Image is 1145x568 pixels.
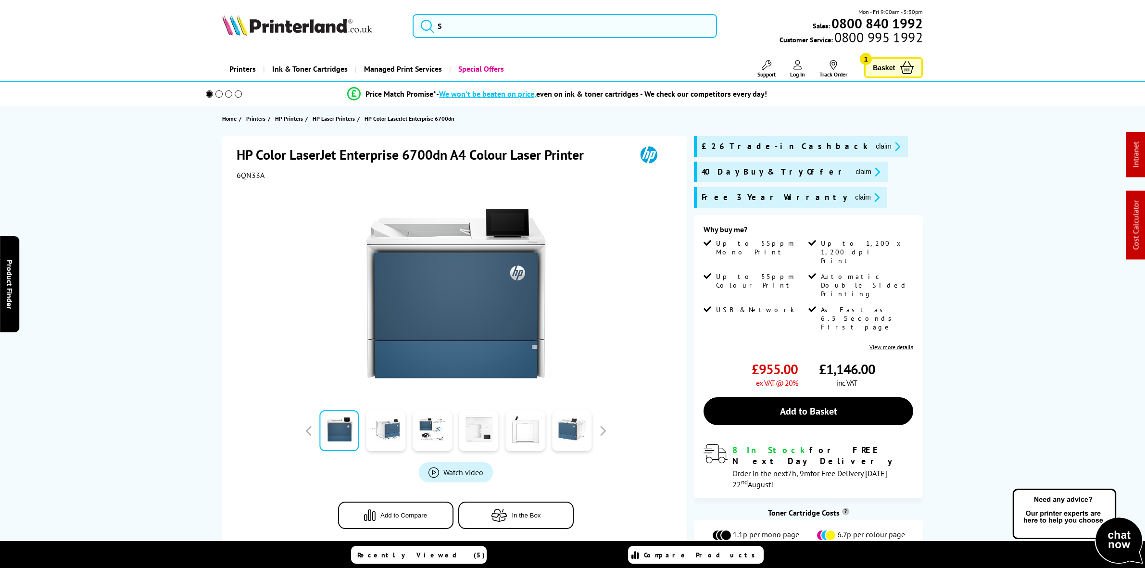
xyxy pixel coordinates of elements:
[852,192,882,203] button: promo-description
[419,462,493,482] a: Product_All_Videos
[858,7,923,16] span: Mon - Fri 9:00am - 5:30pm
[831,14,923,32] b: 0800 840 1992
[780,33,923,44] span: Customer Service:
[704,397,913,425] a: Add to Basket
[819,360,875,378] span: £1,146.00
[355,57,449,81] a: Managed Print Services
[628,546,764,564] a: Compare Products
[790,60,805,78] a: Log In
[436,89,767,99] div: - even on ink & toner cartridges - We check our competitors every day!
[193,86,922,102] li: modal_Promise
[842,508,849,515] sup: Cost per page
[732,444,913,467] div: for FREE Next Day Delivery
[837,378,857,388] span: inc VAT
[694,508,923,518] div: Toner Cartridge Costs
[246,114,268,124] a: Printers
[821,272,911,298] span: Automatic Double Sided Printing
[512,512,541,519] span: In the Box
[380,512,427,519] span: Add to Compare
[365,115,454,122] span: HP Color LaserJet Enterprise 6700dn
[716,239,806,256] span: Up to 55ppm Mono Print
[821,239,911,265] span: Up to 1,200 x 1,200 dpi Print
[873,141,903,152] button: promo-description
[449,57,511,81] a: Special Offers
[790,71,805,78] span: Log In
[833,33,923,42] span: 0800 995 1992
[222,57,263,81] a: Printers
[222,114,237,124] span: Home
[1131,142,1141,168] a: Intranet
[837,530,905,541] span: 6.7p per colour page
[413,14,717,38] input: S
[733,530,799,541] span: 1.1p per mono page
[458,502,574,529] button: In the Box
[443,467,483,477] span: Watch video
[338,502,453,529] button: Add to Compare
[702,141,868,152] span: £26 Trade-in Cashback
[873,61,895,74] span: Basket
[813,21,830,30] span: Sales:
[5,259,14,309] span: Product Finder
[741,478,748,486] sup: nd
[757,71,776,78] span: Support
[275,114,303,124] span: HP Printers
[1131,201,1141,250] a: Cost Calculator
[819,60,847,78] a: Track Order
[716,305,794,314] span: USB & Network
[821,305,911,331] span: As Fast as 6.5 Seconds First page
[864,57,923,78] a: Basket 1
[222,114,239,124] a: Home
[788,468,810,478] span: 7h, 9m
[644,551,760,559] span: Compare Products
[757,60,776,78] a: Support
[756,378,798,388] span: ex VAT @ 20%
[860,53,872,65] span: 1
[222,14,372,36] img: Printerland Logo
[702,192,847,203] span: Free 3 Year Warranty
[704,225,913,239] div: Why buy me?
[439,89,536,99] span: We won’t be beaten on price,
[313,114,357,124] a: HP Laser Printers
[222,14,401,38] a: Printerland Logo
[237,170,264,180] span: 6QN33A
[237,146,593,164] h1: HP Color LaserJet Enterprise 6700dn A4 Colour Laser Printer
[362,199,550,388] img: HP Color LaserJet Enterprise 6700dn
[275,114,305,124] a: HP Printers
[357,551,485,559] span: Recently Viewed (5)
[752,360,798,378] span: £955.00
[732,444,809,455] span: 8 In Stock
[627,146,671,164] img: HP
[702,166,848,177] span: 40 Day Buy & Try Offer
[732,468,887,489] span: Order in the next for Free Delivery [DATE] 22 August!
[365,89,436,99] span: Price Match Promise*
[704,444,913,489] div: modal_delivery
[272,57,348,81] span: Ink & Toner Cartridges
[351,546,487,564] a: Recently Viewed (5)
[830,19,923,28] a: 0800 840 1992
[1010,487,1145,566] img: Open Live Chat window
[263,57,355,81] a: Ink & Toner Cartridges
[313,114,355,124] span: HP Laser Printers
[246,114,265,124] span: Printers
[853,166,883,177] button: promo-description
[716,272,806,290] span: Up to 55ppm Colour Print
[869,343,913,351] a: View more details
